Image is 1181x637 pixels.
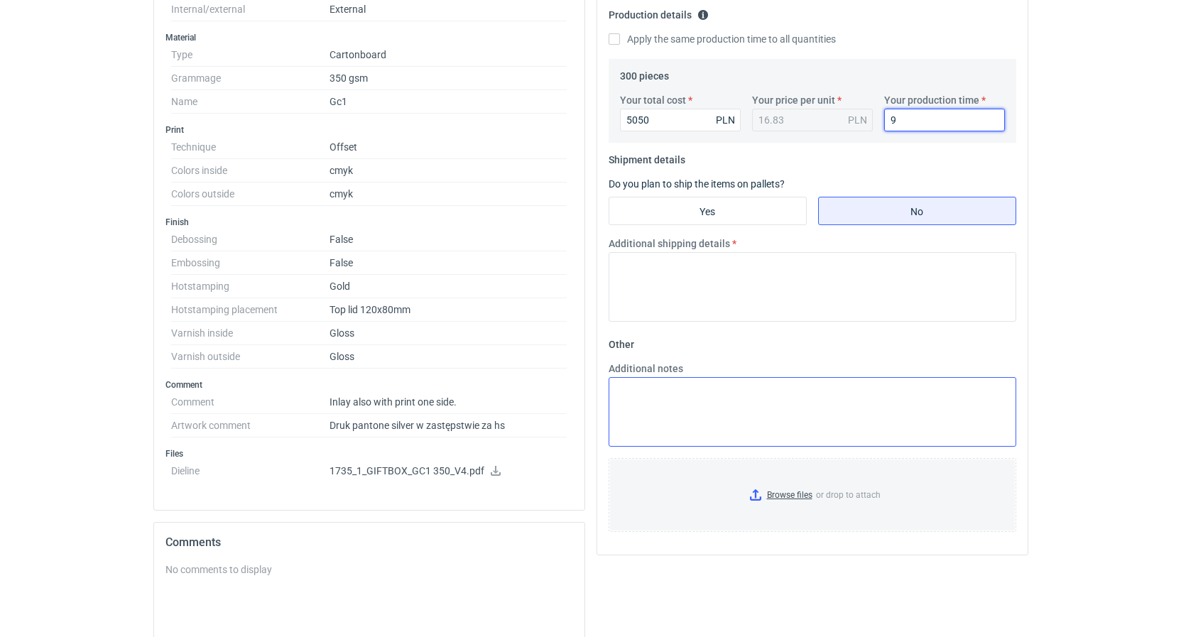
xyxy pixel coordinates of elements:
dt: Comment [171,391,330,414]
dd: Gc1 [330,90,567,114]
label: Apply the same production time to all quantities [609,32,836,46]
h3: Material [165,32,573,43]
dd: Top lid 120x80mm [330,298,567,322]
label: No [818,197,1016,225]
label: Additional shipping details [609,236,730,251]
div: PLN [716,113,735,127]
input: 0 [884,109,1005,131]
dd: Cartonboard [330,43,567,67]
dd: Inlay also with print one side. [330,391,567,414]
dd: False [330,228,567,251]
dd: 350 gsm [330,67,567,90]
dt: Hotstamping placement [171,298,330,322]
dt: Colors inside [171,159,330,183]
p: 1735_1_GIFTBOX_GC1 350_V4.pdf [330,465,567,478]
label: Your price per unit [752,93,835,107]
legend: Other [609,333,634,350]
label: Your total cost [620,93,686,107]
dt: Varnish inside [171,322,330,345]
dt: Varnish outside [171,345,330,369]
dt: Grammage [171,67,330,90]
dd: Offset [330,136,567,159]
dt: Embossing [171,251,330,275]
dt: Name [171,90,330,114]
dt: Technique [171,136,330,159]
dd: Gold [330,275,567,298]
label: Yes [609,197,807,225]
h3: Print [165,124,573,136]
h3: Comment [165,379,573,391]
dt: Dieline [171,459,330,488]
legend: 300 pieces [620,65,669,82]
label: Additional notes [609,361,683,376]
label: Your production time [884,93,979,107]
dd: Gloss [330,345,567,369]
label: or drop to attach [609,459,1016,531]
dd: Druk pantone silver w zastępstwie za hs [330,414,567,437]
h3: Finish [165,217,573,228]
dt: Colors outside [171,183,330,206]
dt: Type [171,43,330,67]
dt: Hotstamping [171,275,330,298]
h2: Comments [165,534,573,551]
div: No comments to display [165,562,573,577]
input: 0 [620,109,741,131]
legend: Shipment details [609,148,685,165]
legend: Production details [609,4,709,21]
dt: Debossing [171,228,330,251]
div: PLN [848,113,867,127]
dt: Artwork comment [171,414,330,437]
dd: cmyk [330,159,567,183]
dd: cmyk [330,183,567,206]
dd: False [330,251,567,275]
dd: Gloss [330,322,567,345]
label: Do you plan to ship the items on pallets? [609,178,785,190]
h3: Files [165,448,573,459]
